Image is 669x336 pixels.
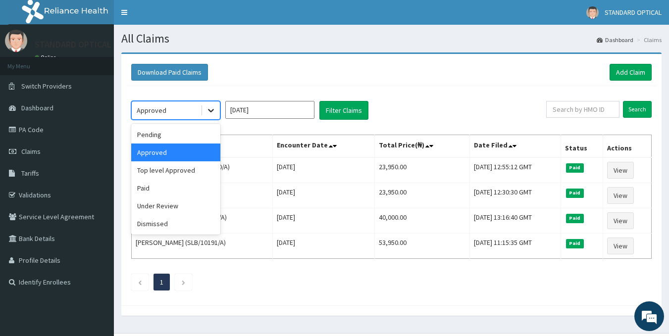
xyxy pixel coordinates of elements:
td: [PERSON_NAME] (SLB/10191/A) [132,234,273,259]
a: View [607,212,634,229]
div: Top level Approved [131,161,220,179]
td: 53,950.00 [375,234,469,259]
textarea: Type your message and hit 'Enter' [5,228,189,262]
div: Approved [131,144,220,161]
td: 23,950.00 [375,157,469,183]
span: STANDARD OPTICAL [605,8,662,17]
button: Download Paid Claims [131,64,208,81]
a: View [607,162,634,179]
span: Tariffs [21,169,39,178]
li: Claims [634,36,662,44]
td: [DATE] [272,183,374,208]
td: [DATE] 13:16:40 GMT [469,208,561,234]
a: Add Claim [610,64,652,81]
td: [DATE] 12:30:30 GMT [469,183,561,208]
div: Minimize live chat window [162,5,186,29]
th: Actions [603,135,652,158]
input: Search [623,101,652,118]
td: 23,950.00 [375,183,469,208]
span: Paid [566,189,584,197]
td: [DATE] 12:55:12 GMT [469,157,561,183]
div: Under Review [131,197,220,215]
span: We're online! [57,103,137,203]
a: Dashboard [597,36,633,44]
th: Status [561,135,603,158]
td: [DATE] [272,157,374,183]
div: Paid [131,179,220,197]
button: Filter Claims [319,101,368,120]
a: View [607,187,634,204]
a: Next page [181,278,186,287]
span: Dashboard [21,103,53,112]
td: [DATE] [272,208,374,234]
span: Paid [566,163,584,172]
input: Search by HMO ID [546,101,619,118]
a: Previous page [138,278,142,287]
th: Total Price(₦) [375,135,469,158]
span: Paid [566,214,584,223]
a: Page 1 is your current page [160,278,163,287]
span: Claims [21,147,41,156]
img: User Image [586,6,599,19]
img: User Image [5,30,27,52]
input: Select Month and Year [225,101,314,119]
h1: All Claims [121,32,662,45]
div: Dismissed [131,215,220,233]
td: 40,000.00 [375,208,469,234]
span: Switch Providers [21,82,72,91]
div: Approved [137,105,166,115]
a: View [607,238,634,254]
th: Encounter Date [272,135,374,158]
p: STANDARD OPTICAL [35,40,111,49]
th: Date Filed [469,135,561,158]
td: [DATE] [272,234,374,259]
span: Paid [566,239,584,248]
div: Chat with us now [51,55,166,68]
div: Pending [131,126,220,144]
a: Online [35,54,58,61]
img: d_794563401_company_1708531726252_794563401 [18,49,40,74]
td: [DATE] 11:15:35 GMT [469,234,561,259]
